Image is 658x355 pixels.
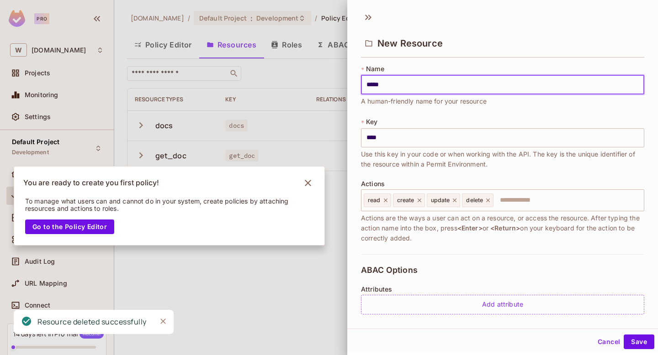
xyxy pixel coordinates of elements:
[361,180,385,188] span: Actions
[25,219,114,234] button: Go to the Policy Editor
[490,224,520,232] span: <Return>
[368,197,381,204] span: read
[361,213,644,243] span: Actions are the ways a user can act on a resource, or access the resource. After typing the actio...
[156,314,170,328] button: Close
[361,149,644,169] span: Use this key in your code or when working with the API. The key is the unique identifier of the r...
[427,193,461,207] div: update
[37,316,147,328] div: Resource deleted successfully
[377,38,443,49] span: New Resource
[462,193,493,207] div: delete
[364,193,391,207] div: read
[594,334,624,349] button: Cancel
[457,224,483,232] span: <Enter>
[431,197,450,204] span: update
[361,295,644,314] div: Add attribute
[25,198,301,212] p: To manage what users can and cannot do in your system, create policies by attaching resources and...
[366,118,377,125] span: Key
[393,193,425,207] div: create
[397,197,414,204] span: create
[361,266,418,275] span: ABAC Options
[366,65,384,73] span: Name
[361,96,487,106] span: A human-friendly name for your resource
[361,286,393,293] span: Attributes
[624,334,654,349] button: Save
[466,197,483,204] span: delete
[23,178,159,188] p: You are ready to create you first policy!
